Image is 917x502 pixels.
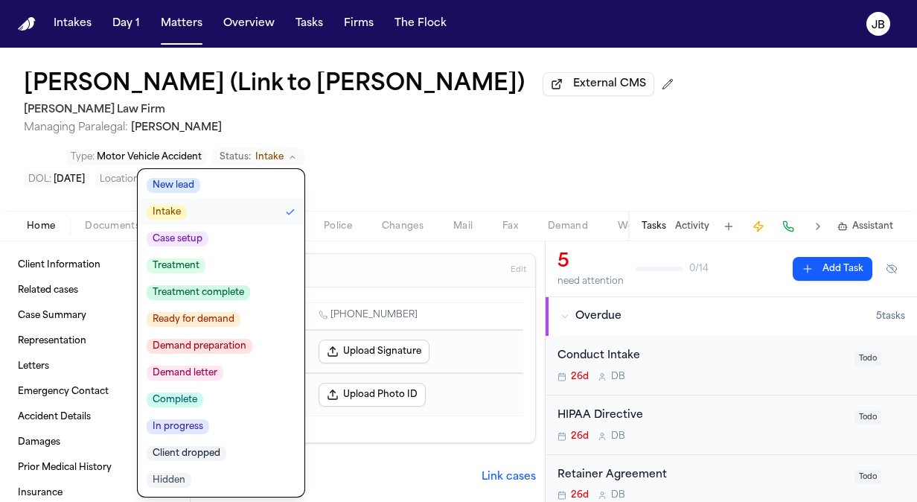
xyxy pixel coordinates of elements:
[12,253,178,277] a: Client Information
[546,395,917,455] div: Open task: HIPAA Directive
[138,387,304,413] button: Complete
[611,430,625,442] span: D B
[220,151,251,163] span: Status:
[12,279,178,302] a: Related cases
[138,226,304,252] button: Case setup
[28,175,51,184] span: DOL :
[147,393,203,407] span: Complete
[611,371,625,383] span: D B
[319,383,426,407] button: Upload Photo ID
[147,339,252,354] span: Demand preparation
[571,371,589,383] span: 26d
[12,430,178,454] a: Damages
[854,352,881,366] span: Todo
[319,340,429,363] button: Upload Signature
[389,10,453,37] button: The Flock
[24,172,89,187] button: Edit DOL: 2025-09-02
[138,467,304,494] button: Hidden
[573,77,646,92] span: External CMS
[642,220,666,232] button: Tasks
[557,250,624,274] div: 5
[546,336,917,395] div: Open task: Conduct Intake
[12,355,178,378] a: Letters
[95,172,304,187] button: Edit Location: Austin, Texas
[24,101,680,119] h2: [PERSON_NAME] Law Firm
[12,405,178,429] a: Accident Details
[71,153,95,162] span: Type :
[571,430,589,442] span: 26d
[138,333,304,360] button: Demand preparation
[319,309,418,321] a: Call 1 (737) 895-0610
[557,276,624,287] div: need attention
[611,489,625,501] span: D B
[147,366,223,381] span: Demand letter
[27,220,55,232] span: Home
[557,467,846,484] div: Retainer Agreement
[324,220,352,232] span: Police
[793,257,872,281] button: Add Task
[548,220,588,232] span: Demand
[748,216,769,237] button: Create Immediate Task
[147,285,250,300] span: Treatment complete
[24,122,128,133] span: Managing Paralegal:
[147,419,209,434] span: In progress
[155,10,208,37] a: Matters
[854,410,881,425] span: Todo
[138,172,304,199] button: New lead
[138,360,304,387] button: Demand letter
[85,220,140,232] span: Documents
[12,329,178,353] a: Representation
[854,470,881,484] span: Todo
[511,265,526,276] span: Edit
[138,169,304,497] ul: Status options
[876,311,905,323] span: 5 task s
[338,10,380,37] a: Firms
[675,220,709,232] button: Activity
[557,407,846,425] div: HIPAA Directive
[212,148,304,166] button: Change status from Intake
[18,17,36,31] a: Home
[147,258,205,273] span: Treatment
[138,279,304,306] button: Treatment complete
[255,151,284,163] span: Intake
[48,10,98,37] button: Intakes
[212,419,523,430] p: 15 empty fields not shown.
[382,220,424,232] span: Changes
[147,205,187,220] span: Intake
[12,304,178,328] a: Case Summary
[212,287,523,302] p: Nothing here yet.
[778,216,799,237] button: Make a Call
[66,150,206,165] button: Edit Type: Motor Vehicle Accident
[54,175,85,184] span: [DATE]
[290,10,329,37] button: Tasks
[12,456,178,480] a: Prior Medical History
[147,178,200,193] span: New lead
[571,489,589,501] span: 26d
[543,72,654,96] button: External CMS
[837,220,893,232] button: Assistant
[138,413,304,440] button: In progress
[502,220,518,232] span: Fax
[97,153,202,162] span: Motor Vehicle Accident
[106,10,146,37] button: Day 1
[12,380,178,404] a: Emergency Contact
[878,257,905,281] button: Hide completed tasks (⌘⇧H)
[138,199,304,226] button: Intake
[100,175,141,184] span: Location :
[453,220,473,232] span: Mail
[147,473,191,488] span: Hidden
[147,312,240,327] span: Ready for demand
[718,216,739,237] button: Add Task
[689,263,709,275] span: 0 / 14
[147,446,226,461] span: Client dropped
[217,10,281,37] button: Overview
[852,220,893,232] span: Assistant
[575,309,622,324] span: Overdue
[138,306,304,333] button: Ready for demand
[546,297,917,336] button: Overdue5tasks
[18,17,36,31] img: Finch Logo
